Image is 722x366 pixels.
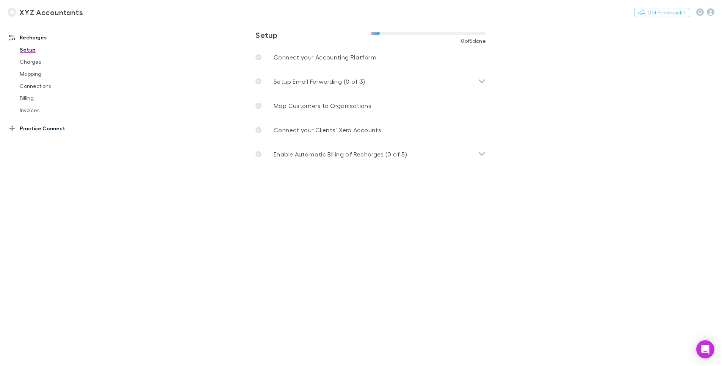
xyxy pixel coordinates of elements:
div: Setup Email Forwarding (0 of 3) [249,69,492,94]
a: Billing [12,92,97,104]
a: Recharges [2,31,97,44]
a: Setup [12,44,97,56]
div: Open Intercom Messenger [696,340,714,358]
a: Invoices [12,104,97,116]
p: Map Customers to Organisations [274,101,371,110]
a: XYZ Accountants [3,3,88,21]
h3: XYZ Accountants [19,8,83,17]
a: Connect your Accounting Platform [249,45,492,69]
p: Connect your Clients’ Xero Accounts [274,125,381,135]
a: Charges [12,56,97,68]
p: Setup Email Forwarding (0 of 3) [274,77,365,86]
a: Mapping [12,68,97,80]
p: Enable Automatic Billing of Recharges (0 of 5) [274,150,407,159]
p: Connect your Accounting Platform [274,53,376,62]
img: XYZ Accountants's Logo [8,8,16,17]
a: Practice Connect [2,122,97,135]
div: Enable Automatic Billing of Recharges (0 of 5) [249,142,492,166]
a: Connections [12,80,97,92]
h3: Setup [255,30,371,39]
a: Map Customers to Organisations [249,94,492,118]
span: 0 of 5 done [461,38,486,44]
button: Got Feedback? [634,8,690,17]
a: Connect your Clients’ Xero Accounts [249,118,492,142]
